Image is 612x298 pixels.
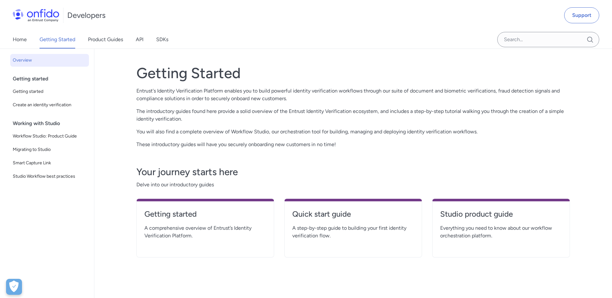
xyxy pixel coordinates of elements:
[292,209,414,224] a: Quick start guide
[13,9,59,22] img: Onfido Logo
[136,141,570,148] p: These introductory guides will have you securely onboarding new customers in no time!
[440,209,562,219] h4: Studio product guide
[10,170,89,183] a: Studio Workflow best practices
[10,157,89,169] a: Smart Capture Link
[136,87,570,102] p: Entrust's Identity Verification Platform enables you to build powerful identity verification work...
[497,32,599,47] input: Onfido search input field
[13,31,27,48] a: Home
[136,166,570,178] h3: Your journey starts here
[13,72,91,85] div: Getting started
[136,181,570,189] span: Delve into our introductory guides
[88,31,123,48] a: Product Guides
[13,173,86,180] span: Studio Workflow best practices
[136,108,570,123] p: The introductory guides found here provide a solid overview of the Entrust Identity Verification ...
[67,10,106,20] h1: Developers
[136,64,570,82] h1: Getting Started
[136,31,143,48] a: API
[440,224,562,240] span: Everything you need to know about our workflow orchestration platform.
[144,209,266,219] h4: Getting started
[13,132,86,140] span: Workflow Studio: Product Guide
[13,159,86,167] span: Smart Capture Link
[292,224,414,240] span: A step-by-step guide to building your first identity verification flow.
[144,209,266,224] a: Getting started
[10,54,89,67] a: Overview
[6,279,22,295] button: Open Preferences
[292,209,414,219] h4: Quick start guide
[13,101,86,109] span: Create an identity verification
[13,88,86,95] span: Getting started
[13,56,86,64] span: Overview
[144,224,266,240] span: A comprehensive overview of Entrust’s Identity Verification Platform.
[10,99,89,111] a: Create an identity verification
[13,146,86,153] span: Migrating to Studio
[156,31,168,48] a: SDKs
[10,130,89,143] a: Workflow Studio: Product Guide
[440,209,562,224] a: Studio product guide
[40,31,75,48] a: Getting Started
[10,143,89,156] a: Migrating to Studio
[136,128,570,136] p: You will also find a complete overview of Workflow Studio, our orchestration tool for building, m...
[564,7,599,23] a: Support
[6,279,22,295] div: Cookie Preferences
[13,117,91,130] div: Working with Studio
[10,85,89,98] a: Getting started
